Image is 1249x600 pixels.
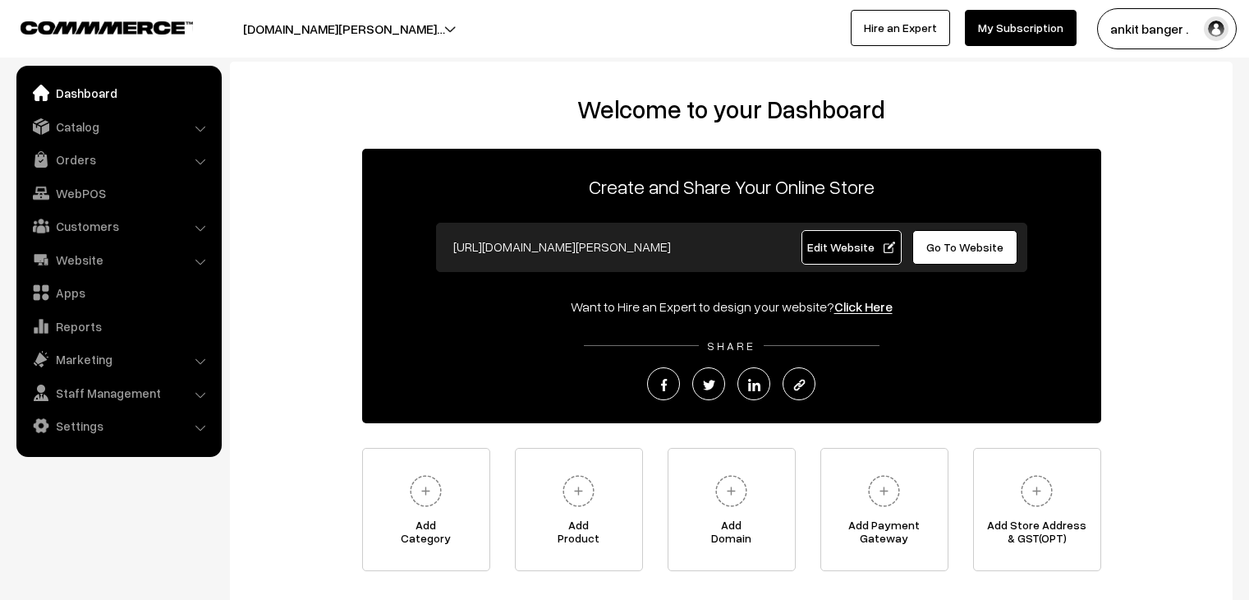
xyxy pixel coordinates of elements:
div: Want to Hire an Expert to design your website? [362,297,1101,316]
a: Hire an Expert [851,10,950,46]
a: AddCategory [362,448,490,571]
a: My Subscription [965,10,1077,46]
img: plus.svg [403,468,448,514]
a: Dashboard [21,78,216,108]
a: Go To Website [912,230,1018,265]
h2: Welcome to your Dashboard [246,95,1216,124]
button: ankit banger . [1097,8,1237,49]
span: Add Category [363,519,489,552]
a: Click Here [834,298,893,315]
span: Edit Website [807,240,895,254]
a: Marketing [21,344,216,374]
img: user [1204,16,1228,41]
a: COMMMERCE [21,16,164,36]
span: Add Payment Gateway [821,519,948,552]
p: Create and Share Your Online Store [362,172,1101,201]
span: SHARE [699,339,764,353]
a: Customers [21,211,216,241]
a: Orders [21,145,216,174]
img: plus.svg [556,468,601,514]
a: Add PaymentGateway [820,448,948,571]
a: Reports [21,312,216,341]
a: Settings [21,411,216,441]
img: plus.svg [709,468,754,514]
a: Catalog [21,112,216,141]
img: COMMMERCE [21,21,193,34]
a: Edit Website [801,230,902,265]
a: AddProduct [515,448,643,571]
a: Apps [21,278,216,307]
a: Website [21,245,216,275]
a: Staff Management [21,378,216,408]
button: [DOMAIN_NAME][PERSON_NAME]… [186,8,503,49]
span: Add Product [516,519,642,552]
img: plus.svg [1014,468,1059,514]
a: WebPOS [21,178,216,208]
a: Add Store Address& GST(OPT) [973,448,1101,571]
span: Go To Website [926,240,1003,254]
a: AddDomain [668,448,796,571]
img: plus.svg [861,468,907,514]
span: Add Store Address & GST(OPT) [974,519,1100,552]
span: Add Domain [668,519,795,552]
